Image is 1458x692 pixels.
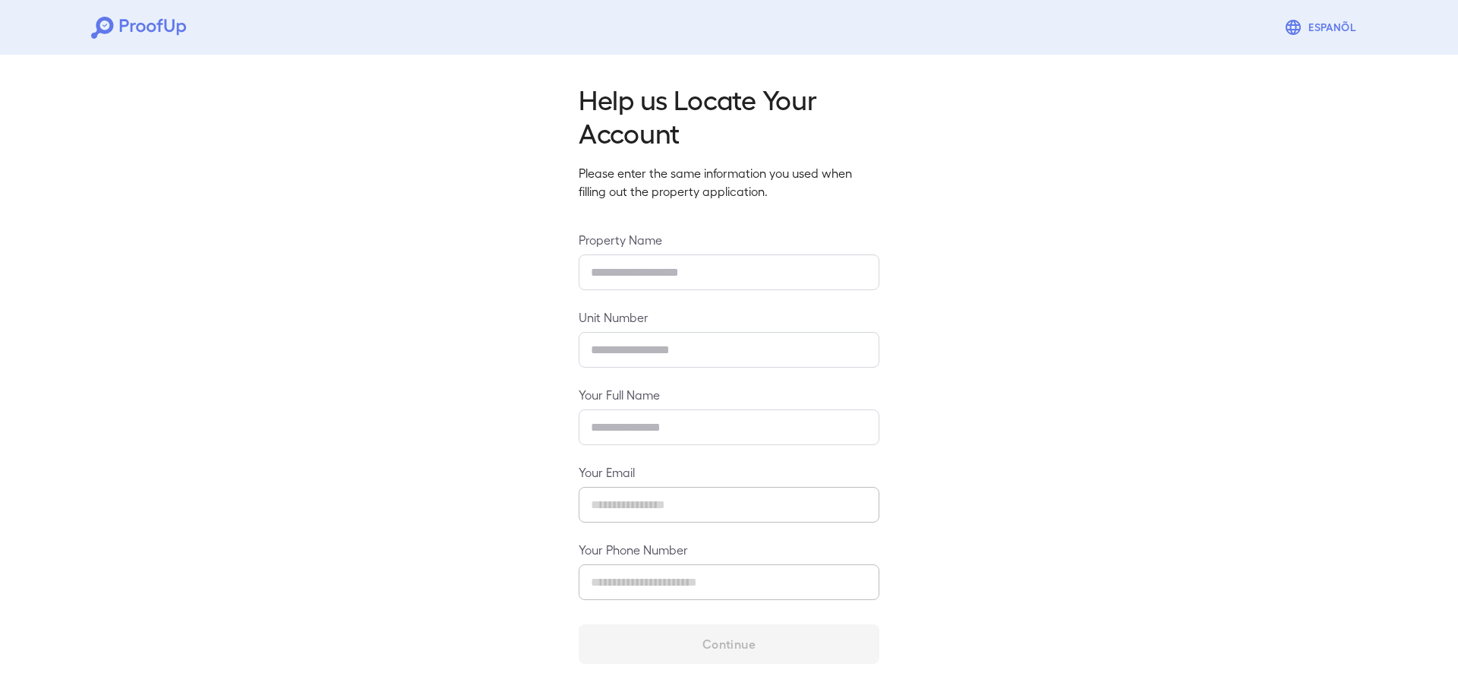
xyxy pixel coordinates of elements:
[579,308,879,326] label: Unit Number
[1278,12,1367,43] button: Espanõl
[579,386,879,403] label: Your Full Name
[579,164,879,201] p: Please enter the same information you used when filling out the property application.
[579,82,879,149] h2: Help us Locate Your Account
[579,463,879,481] label: Your Email
[579,231,879,248] label: Property Name
[579,541,879,558] label: Your Phone Number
